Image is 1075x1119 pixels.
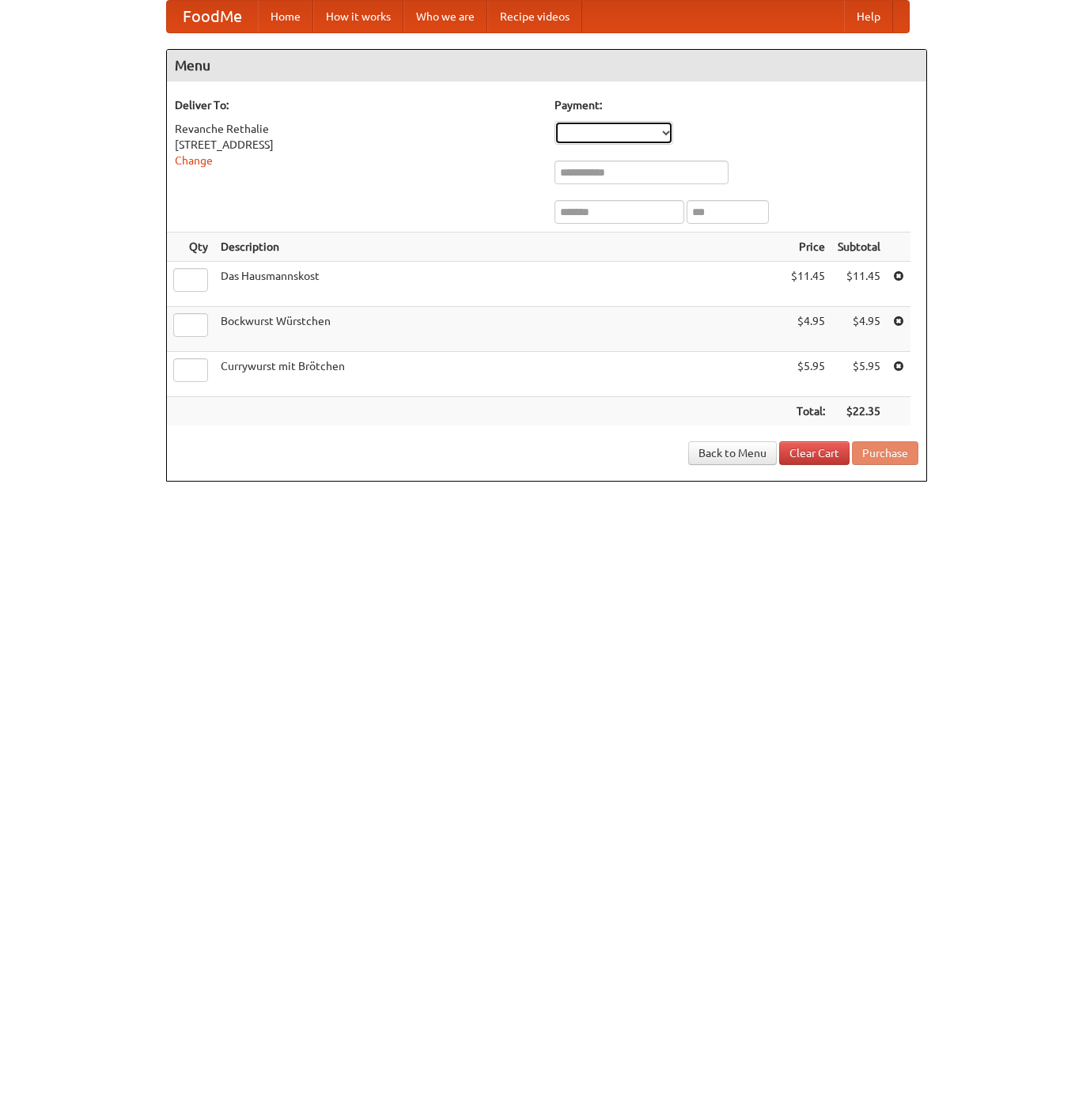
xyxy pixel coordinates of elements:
[844,1,893,32] a: Help
[779,441,850,465] a: Clear Cart
[831,352,887,397] td: $5.95
[214,232,785,262] th: Description
[313,1,403,32] a: How it works
[785,307,831,352] td: $4.95
[175,97,539,113] h5: Deliver To:
[175,137,539,153] div: [STREET_ADDRESS]
[167,232,214,262] th: Qty
[831,397,887,426] th: $22.35
[555,97,918,113] h5: Payment:
[403,1,487,32] a: Who we are
[175,154,213,167] a: Change
[852,441,918,465] button: Purchase
[167,50,926,81] h4: Menu
[785,397,831,426] th: Total:
[258,1,313,32] a: Home
[831,262,887,307] td: $11.45
[167,1,258,32] a: FoodMe
[214,352,785,397] td: Currywurst mit Brötchen
[831,307,887,352] td: $4.95
[214,262,785,307] td: Das Hausmannskost
[214,307,785,352] td: Bockwurst Würstchen
[785,352,831,397] td: $5.95
[831,232,887,262] th: Subtotal
[688,441,777,465] a: Back to Menu
[785,232,831,262] th: Price
[487,1,582,32] a: Recipe videos
[175,121,539,137] div: Revanche Rethalie
[785,262,831,307] td: $11.45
